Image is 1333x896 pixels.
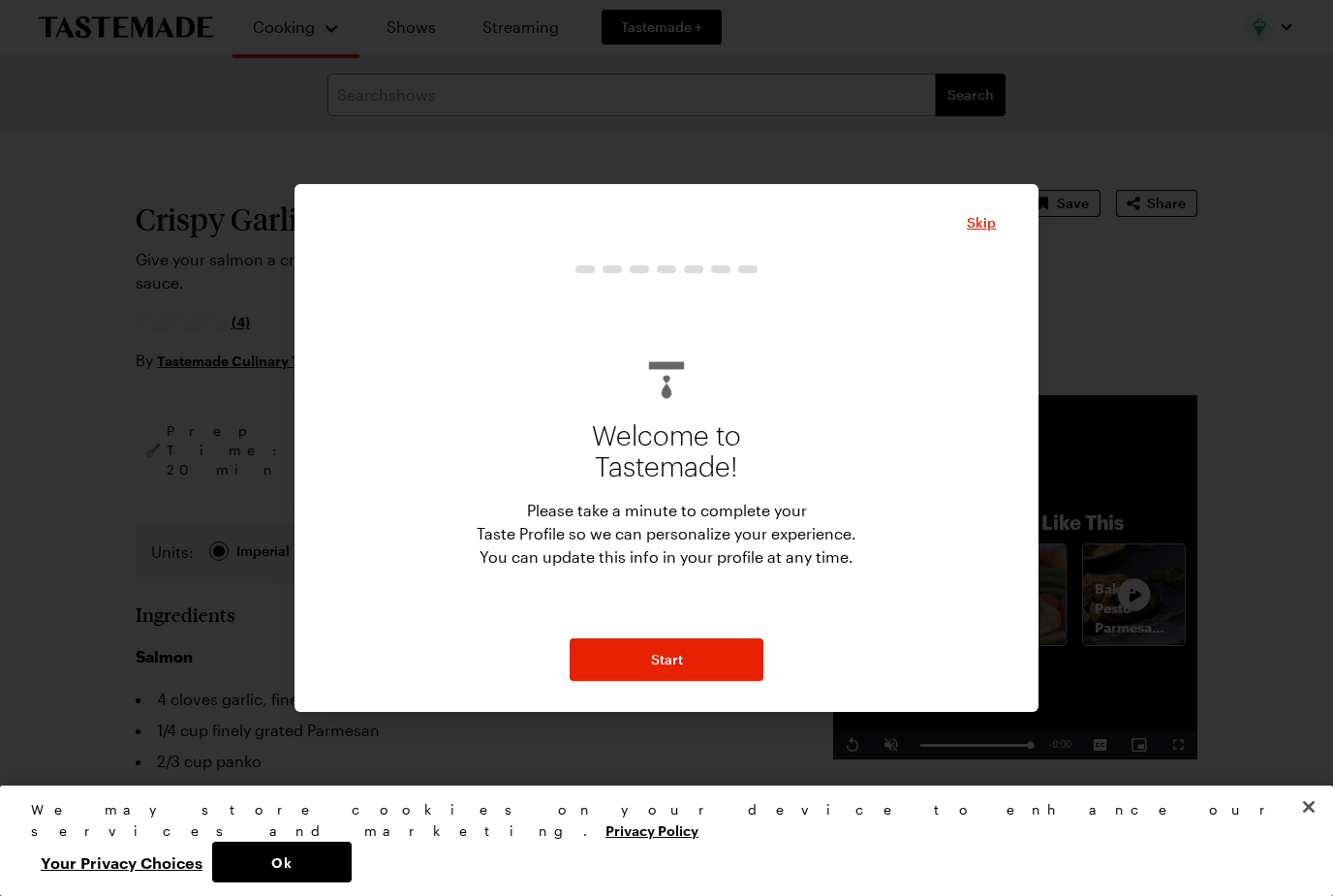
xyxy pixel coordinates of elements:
[967,213,996,232] span: Skip
[31,799,1286,842] div: We may store cookies on your device to enhance our services and marketing.
[212,842,352,882] button: Ok
[605,820,698,839] a: More information about your privacy, opens in a new tab
[477,499,856,569] p: Please take a minute to complete your Taste Profile so we can personalize your experience. You ca...
[570,638,763,681] button: NextStepButton
[967,213,996,232] button: Close
[31,842,212,882] button: Your Privacy Choices
[651,650,683,669] span: Start
[31,799,1286,882] div: Privacy
[1287,786,1330,828] button: Close
[592,421,741,483] p: Welcome to Tastemade!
